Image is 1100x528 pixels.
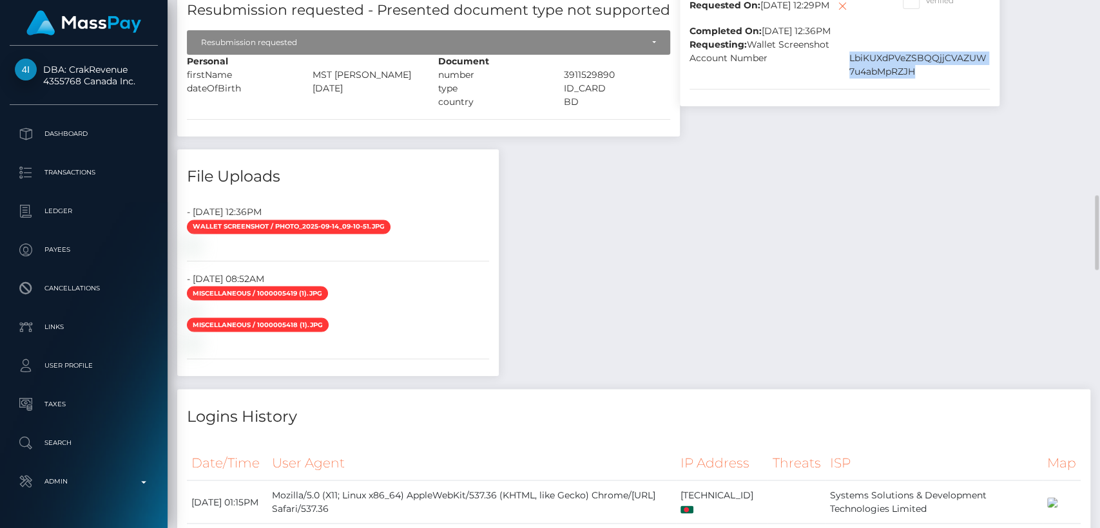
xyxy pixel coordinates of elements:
[15,317,153,337] p: Links
[187,445,267,480] th: Date/Time
[1043,445,1081,480] th: Map
[187,1,670,21] h5: Resubmission requested - Presented document type not supported
[680,505,693,513] img: bd.png
[554,95,680,109] div: BD
[690,39,747,50] b: Requesting:
[554,82,680,95] div: ID_CARD
[429,95,554,109] div: country
[15,202,153,221] p: Ledger
[1047,497,1057,507] img: 200x100
[15,124,153,144] p: Dashboard
[767,445,825,480] th: Threats
[177,68,303,82] div: firstName
[15,472,153,491] p: Admin
[187,480,267,523] td: [DATE] 01:15PM
[825,445,1043,480] th: ISP
[15,59,37,80] img: 4355768 Canada Inc.
[10,350,158,382] a: User Profile
[177,205,499,219] div: - [DATE] 12:36PM
[15,395,153,414] p: Taxes
[187,240,197,250] img: 27b18e2a-5040-418e-b64c-2f7a38586d6c
[690,25,762,37] b: Completed On:
[177,272,499,285] div: - [DATE] 08:52AM
[680,52,840,79] div: Account Number
[438,55,489,67] strong: Document
[10,234,158,266] a: Payees
[15,433,153,453] p: Search
[429,68,554,82] div: number
[267,445,676,480] th: User Agent
[554,68,680,82] div: 3911529890
[10,388,158,420] a: Taxes
[187,306,197,316] img: 5f11331a-db96-4337-b587-e0fc96692ff3
[10,64,158,87] span: DBA: CrakRevenue 4355768 Canada Inc.
[201,37,642,48] div: Resubmission requested
[187,30,670,55] button: Resubmission requested
[26,10,141,35] img: MassPay Logo
[10,466,158,498] a: Admin
[267,480,676,523] td: Mozilla/5.0 (X11; Linux x86_64) AppleWebKit/537.36 (KHTML, like Gecko) Chrome/[URL] Safari/537.36
[10,311,158,343] a: Links
[15,356,153,375] p: User Profile
[825,480,1043,523] td: Systems Solutions & Development Technologies Limited
[10,118,158,150] a: Dashboard
[187,405,1081,428] h4: Logins History
[15,279,153,298] p: Cancellations
[10,156,158,189] a: Transactions
[187,165,489,188] h4: File Uploads
[187,337,197,348] img: aceab027-ae08-4e0c-978f-2b5d1d9fe916
[10,272,158,305] a: Cancellations
[187,220,391,234] span: Wallet Screenshot / photo_2025-09-14_09-10-51.jpg
[187,286,328,300] span: Miscellaneous / 1000005419 (1).jpg
[303,82,429,95] div: [DATE]
[15,163,153,182] p: Transactions
[840,52,999,79] div: LbiKUXdPVeZSBQQjjCVAZUW7u4abMpRZJH
[10,195,158,227] a: Ledger
[680,38,999,52] div: Wallet Screenshot
[676,445,767,480] th: IP Address
[429,82,554,95] div: type
[15,240,153,259] p: Payees
[187,55,228,67] strong: Personal
[10,427,158,459] a: Search
[187,317,329,332] span: Miscellaneous / 1000005418 (1).jpg
[676,480,767,523] td: [TECHNICAL_ID]
[177,82,303,95] div: dateOfBirth
[303,68,429,82] div: MST [PERSON_NAME]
